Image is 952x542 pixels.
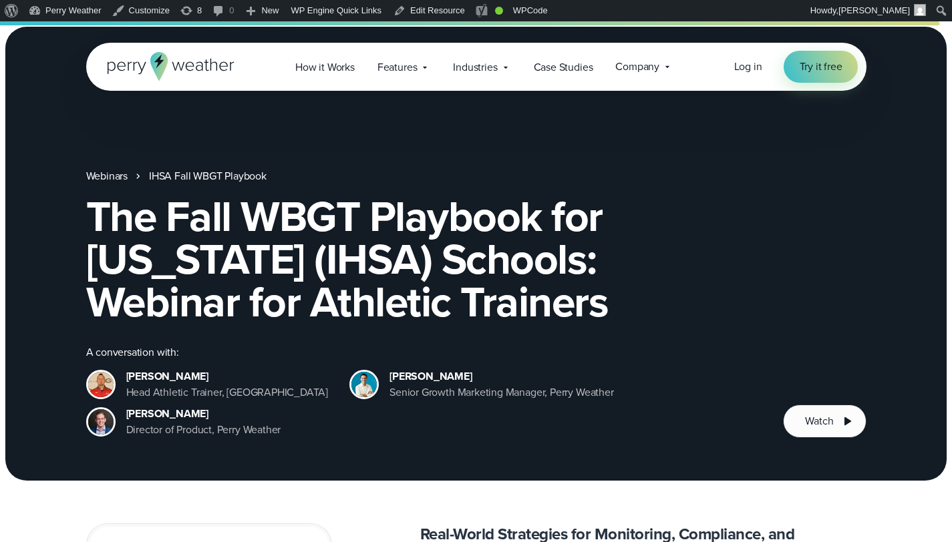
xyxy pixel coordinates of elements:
a: How it Works [284,53,366,81]
a: Webinars [86,168,128,184]
span: Log in [734,59,762,74]
div: [PERSON_NAME] [126,406,281,422]
h1: The Fall WBGT Playbook for [US_STATE] (IHSA) Schools: Webinar for Athletic Trainers [86,195,866,323]
img: Blake Harvey [88,409,114,435]
a: IHSA Fall WBGT Playbook [149,168,267,184]
span: Company [615,59,659,75]
div: Head Athletic Trainer, [GEOGRAPHIC_DATA] [126,384,329,400]
a: Try it free [784,51,858,83]
span: [PERSON_NAME] [838,5,910,15]
a: Case Studies [522,53,605,81]
span: Watch [805,413,833,429]
span: Industries [453,59,497,75]
span: Features [377,59,418,75]
img: iata-chris-murphy [88,372,114,397]
span: Try it free [800,59,842,75]
button: Watch [783,404,866,438]
div: Good [495,7,503,15]
div: A conversation with: [86,344,762,360]
nav: Breadcrumb [86,168,866,184]
div: Director of Product, Perry Weather [126,422,281,438]
span: Case Studies [534,59,593,75]
span: How it Works [295,59,355,75]
div: Senior Growth Marketing Manager, Perry Weather [389,384,614,400]
div: [PERSON_NAME] [389,368,614,384]
div: [PERSON_NAME] [126,368,329,384]
img: Spencer Patton, Perry Weather [351,372,377,397]
a: Log in [734,59,762,75]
